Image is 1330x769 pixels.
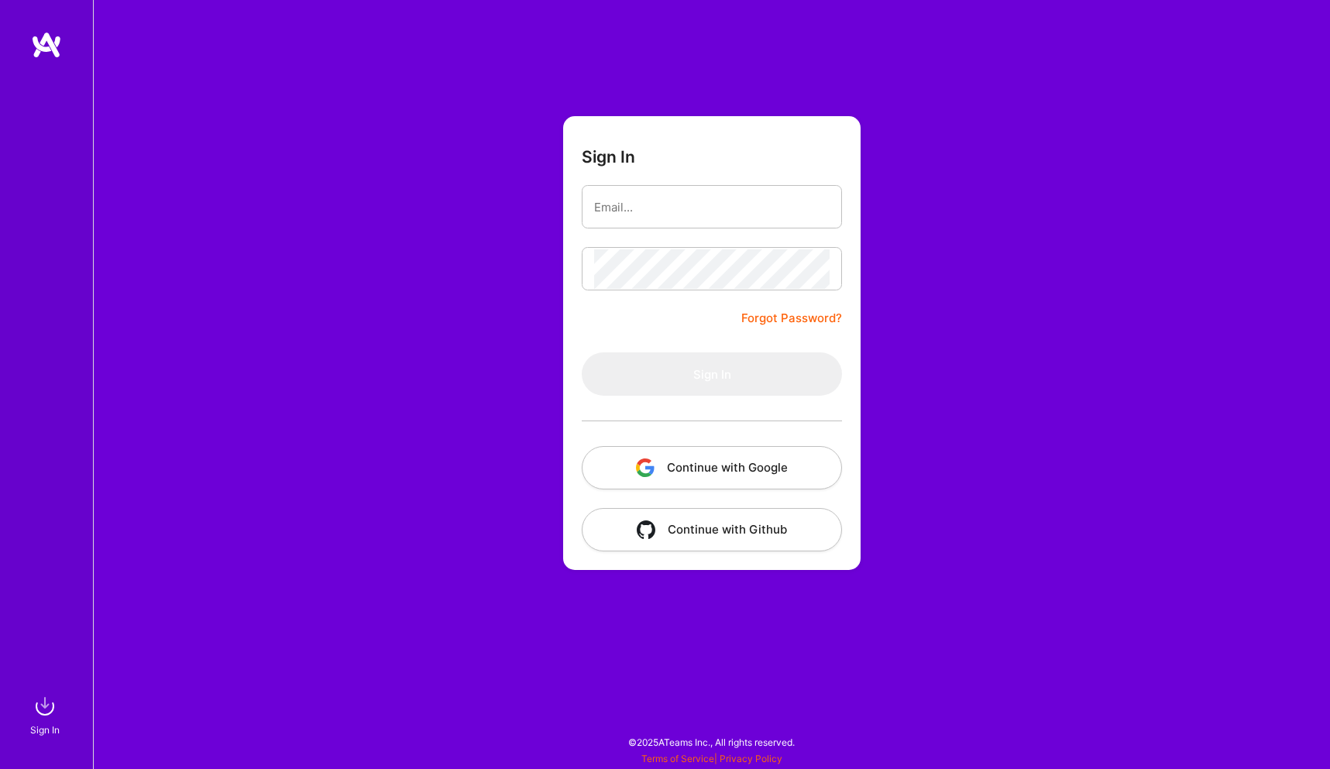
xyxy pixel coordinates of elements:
[93,723,1330,761] div: © 2025 ATeams Inc., All rights reserved.
[741,309,842,328] a: Forgot Password?
[582,446,842,489] button: Continue with Google
[641,753,714,764] a: Terms of Service
[636,458,655,477] img: icon
[582,352,842,396] button: Sign In
[30,722,60,738] div: Sign In
[582,508,842,551] button: Continue with Github
[637,520,655,539] img: icon
[33,691,60,738] a: sign inSign In
[31,31,62,59] img: logo
[641,753,782,764] span: |
[720,753,782,764] a: Privacy Policy
[29,691,60,722] img: sign in
[594,187,830,227] input: Email...
[582,147,635,167] h3: Sign In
